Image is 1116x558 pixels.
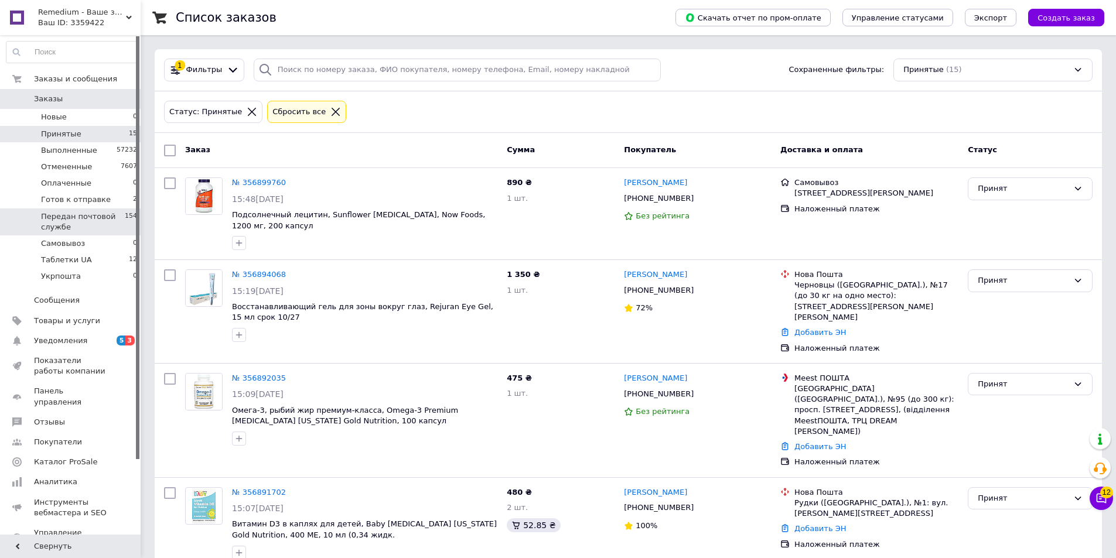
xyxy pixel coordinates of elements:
[507,503,528,512] span: 2 шт.
[946,65,962,74] span: (15)
[185,145,210,154] span: Заказ
[624,487,687,498] a: [PERSON_NAME]
[794,524,846,533] a: Добавить ЭН
[270,106,328,118] div: Сбросить все
[794,177,958,188] div: Самовывоз
[903,64,944,76] span: Принятые
[125,211,137,232] span: 154
[34,336,87,346] span: Уведомления
[978,492,1069,505] div: Принят
[232,374,286,382] a: № 356892035
[968,145,997,154] span: Статус
[622,386,696,402] div: [PHONE_NUMBER]
[167,106,244,118] div: Статус: Принятые
[232,194,284,204] span: 15:48[DATE]
[794,328,846,337] a: Добавить ЭН
[41,194,111,205] span: Готов к отправке
[232,406,458,426] a: Омега-3, рыбий жир премиум-класса, Omega-3 Premium [MEDICAL_DATA] [US_STATE] Gold Nutrition, 100 ...
[965,9,1016,26] button: Экспорт
[125,336,135,345] span: 3
[175,60,185,71] div: 1
[636,303,653,312] span: 72%
[41,129,81,139] span: Принятые
[685,12,821,23] span: Скачать отчет по пром-оплате
[794,487,958,498] div: Нова Пошта
[232,178,286,187] a: № 356899760
[507,270,540,279] span: 1 350 ₴
[34,94,63,104] span: Заказы
[189,488,220,524] img: Фото товару
[34,437,82,447] span: Покупатели
[41,255,92,265] span: Таблетки UA
[34,355,108,376] span: Показатели работы компании
[34,457,97,467] span: Каталог ProSale
[6,42,138,63] input: Поиск
[978,378,1069,391] div: Принят
[34,497,108,518] span: Инструменты вебмастера и SEO
[34,74,117,84] span: Заказы и сообщения
[852,13,944,22] span: Управление статусами
[41,271,81,282] span: Укрпошта
[1090,487,1113,510] button: Чат с покупателем12
[133,178,137,189] span: 0
[41,145,97,156] span: Выполненные
[38,7,126,18] span: Remedium - Ваше здоровье и красота!
[34,477,77,487] span: Аналитика
[507,488,532,497] span: 480 ₴
[232,389,284,399] span: 15:09[DATE]
[133,271,137,282] span: 0
[507,194,528,203] span: 1 шт.
[622,191,696,206] div: [PHONE_NUMBER]
[133,194,137,205] span: 2
[129,129,137,139] span: 15
[232,519,497,539] a: Витамин D3 в каплях для детей, Baby [MEDICAL_DATA] [US_STATE] Gold Nutrition, 400 МЕ, 10 мл (0,34...
[794,539,958,550] div: Наложенный платеж
[185,177,223,215] a: Фото товару
[636,521,657,530] span: 100%
[117,336,126,345] span: 5
[507,178,532,187] span: 890 ₴
[794,373,958,384] div: Meest ПОШТА
[38,18,141,28] div: Ваш ID: 3359422
[121,162,137,172] span: 7607
[34,528,108,549] span: Управление сайтом
[185,373,223,410] a: Фото товару
[624,177,687,189] a: [PERSON_NAME]
[185,487,223,525] a: Фото товару
[1100,487,1113,498] span: 12
[789,64,884,76] span: Сохраненные фильтры:
[1016,13,1104,22] a: Создать заказ
[780,145,863,154] span: Доставка и оплата
[133,238,137,249] span: 0
[232,270,286,279] a: № 356894068
[1037,13,1095,22] span: Создать заказ
[794,188,958,198] div: [STREET_ADDRESS][PERSON_NAME]
[129,255,137,265] span: 12
[978,275,1069,287] div: Принят
[186,270,222,306] img: Фото товару
[507,518,560,532] div: 52.85 ₴
[185,269,223,307] a: Фото товару
[232,210,485,230] a: Подсолнечный лецитин, Sunflower [MEDICAL_DATA], Now Foods, 1200 мг, 200 капсул
[794,442,846,451] a: Добавить ЭН
[794,498,958,519] div: Рудки ([GEOGRAPHIC_DATA].), №1: вул. [PERSON_NAME][STREET_ADDRESS]
[507,374,532,382] span: 475 ₴
[624,373,687,384] a: [PERSON_NAME]
[232,302,493,322] a: Восстанавливающий гель для зоны вокруг глаз, Rejuran Eye Gel, 15 мл срок 10/27
[254,59,661,81] input: Поиск по номеру заказа, ФИО покупателя, номеру телефона, Email, номеру накладной
[636,211,690,220] span: Без рейтинга
[507,286,528,295] span: 1 шт.
[186,64,223,76] span: Фильтры
[974,13,1007,22] span: Экспорт
[34,295,80,306] span: Сообщения
[794,384,958,437] div: [GEOGRAPHIC_DATA] ([GEOGRAPHIC_DATA].), №95 (до 300 кг): просп. [STREET_ADDRESS], (відділення Mee...
[622,283,696,298] div: [PHONE_NUMBER]
[232,504,284,513] span: 15:07[DATE]
[794,280,958,323] div: Черновцы ([GEOGRAPHIC_DATA].), №17 (до 30 кг на одно место): [STREET_ADDRESS][PERSON_NAME][PERSON...
[624,269,687,280] a: [PERSON_NAME]
[842,9,953,26] button: Управление статусами
[117,145,137,156] span: 57232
